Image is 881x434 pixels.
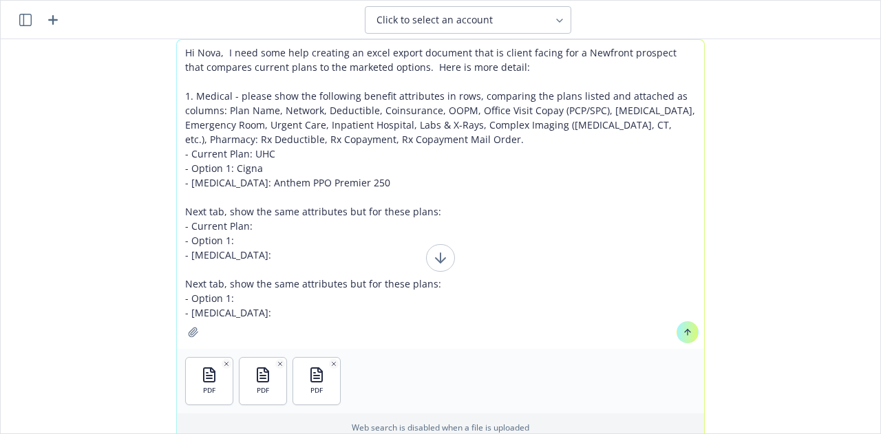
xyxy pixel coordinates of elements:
span: PDF [310,386,323,395]
p: Web search is disabled when a file is uploaded [185,422,696,433]
textarea: Hi Nova, I need some help creating an excel export document that is client facing for a Newfront ... [177,40,704,349]
button: PDF [293,358,340,404]
span: PDF [203,386,215,395]
span: Click to select an account [376,13,493,27]
button: PDF [186,358,233,404]
button: Click to select an account [365,6,571,34]
span: PDF [257,386,269,395]
button: PDF [240,358,286,404]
